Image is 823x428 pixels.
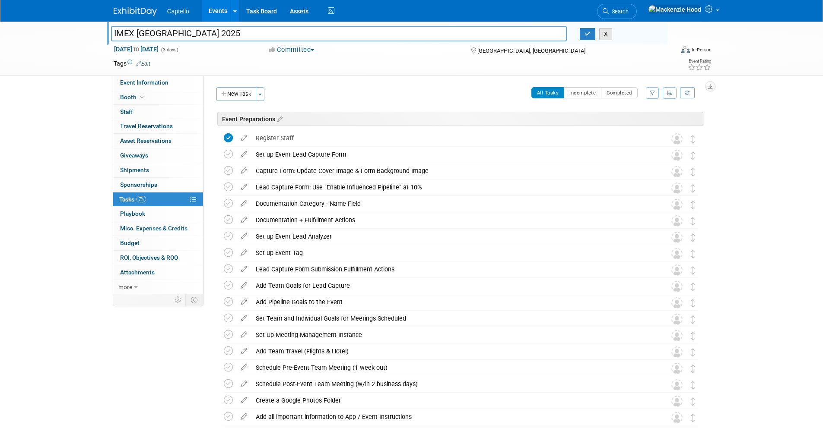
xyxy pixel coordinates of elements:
img: Unassigned [671,346,683,358]
a: Search [597,4,637,19]
div: Set Up Meeting Management Instance [251,327,654,342]
i: Move task [691,151,695,160]
span: more [118,283,132,290]
i: Move task [691,397,695,406]
a: edit [236,167,251,175]
span: Budget [120,239,140,246]
div: Create a Google Photos Folder [251,393,654,408]
span: Search [609,8,629,15]
i: Move task [691,365,695,373]
div: Add Pipeline Goals to the Event [251,295,654,309]
a: edit [236,364,251,371]
a: Travel Reservations [113,119,203,133]
img: ExhibitDay [114,7,157,16]
a: Booth [113,90,203,104]
a: edit [236,216,251,224]
img: Unassigned [671,281,683,292]
button: New Task [216,87,256,101]
a: Event Information [113,76,203,90]
i: Move task [691,414,695,422]
button: X [599,28,613,40]
img: Unassigned [671,314,683,325]
img: Unassigned [671,330,683,341]
a: ROI, Objectives & ROO [113,251,203,265]
div: Add Team Goals for Lead Capture [251,278,654,293]
a: edit [236,249,251,257]
img: Unassigned [671,297,683,308]
span: (3 days) [160,47,178,53]
i: Booth reservation complete [140,94,145,99]
img: Format-Inperson.png [681,46,690,53]
div: Documentation + Fulfillment Actions [251,213,654,227]
img: Unassigned [671,183,683,194]
div: Event Rating [688,59,711,63]
span: Misc. Expenses & Credits [120,225,187,232]
span: Event Information [120,79,168,86]
span: [GEOGRAPHIC_DATA], [GEOGRAPHIC_DATA] [477,47,585,54]
i: Move task [691,250,695,258]
i: Move task [691,266,695,274]
img: Unassigned [671,264,683,276]
a: Playbook [113,207,203,221]
a: edit [236,331,251,339]
div: Capture Form: Update Cover Image & Form Background Image [251,164,654,178]
i: Move task [691,315,695,324]
a: edit [236,315,251,322]
img: Unassigned [671,248,683,259]
span: Staff [120,108,133,115]
span: Captello [167,8,189,15]
img: Unassigned [671,133,683,145]
img: Unassigned [671,363,683,374]
span: to [132,46,140,53]
a: more [113,280,203,294]
td: Tags [114,59,150,68]
a: Edit [136,61,150,67]
i: Move task [691,201,695,209]
i: Move task [691,381,695,389]
div: Schedule Post-Event Team Meeting (w/in 2 business days) [251,377,654,391]
i: Move task [691,233,695,242]
a: edit [236,282,251,290]
div: Event Preparations [217,112,703,126]
div: Documentation Category - Name Field [251,196,654,211]
td: Toggle Event Tabs [185,294,203,305]
button: Completed [601,87,638,98]
button: All Tasks [531,87,565,98]
a: edit [236,233,251,240]
div: Add Team Travel (Flights & Hotel) [251,344,654,359]
a: edit [236,347,251,355]
i: Move task [691,299,695,307]
span: [DATE] [DATE] [114,45,159,53]
span: Shipments [120,167,149,173]
img: Unassigned [671,396,683,407]
div: Set up Event Lead Capture Form [251,147,654,162]
a: edit [236,134,251,142]
div: Register Staff [251,131,654,145]
a: edit [236,298,251,306]
a: Giveaways [113,148,203,163]
a: Edit sections [275,114,283,123]
i: Move task [691,332,695,340]
button: Committed [266,45,318,54]
img: Unassigned [671,166,683,177]
a: edit [236,200,251,208]
div: Set Team and Individual Goals for Meetings Scheduled [251,311,654,326]
span: Playbook [120,210,145,217]
span: Giveaways [120,152,148,159]
a: edit [236,413,251,421]
i: Move task [691,135,695,143]
img: Unassigned [671,412,683,423]
img: Unassigned [671,215,683,227]
div: Lead Capture Form: Use "Enable Influenced Pipeline" at 10% [251,180,654,195]
div: Schedule Pre-Event Team Meeting (1 week out) [251,360,654,375]
i: Move task [691,168,695,176]
a: edit [236,151,251,158]
a: Misc. Expenses & Credits [113,221,203,236]
a: edit [236,380,251,388]
span: ROI, Objectives & ROO [120,254,178,261]
span: 7% [137,196,146,202]
a: Refresh [680,87,695,98]
div: In-Person [691,47,712,53]
a: Staff [113,105,203,119]
i: Move task [691,348,695,356]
